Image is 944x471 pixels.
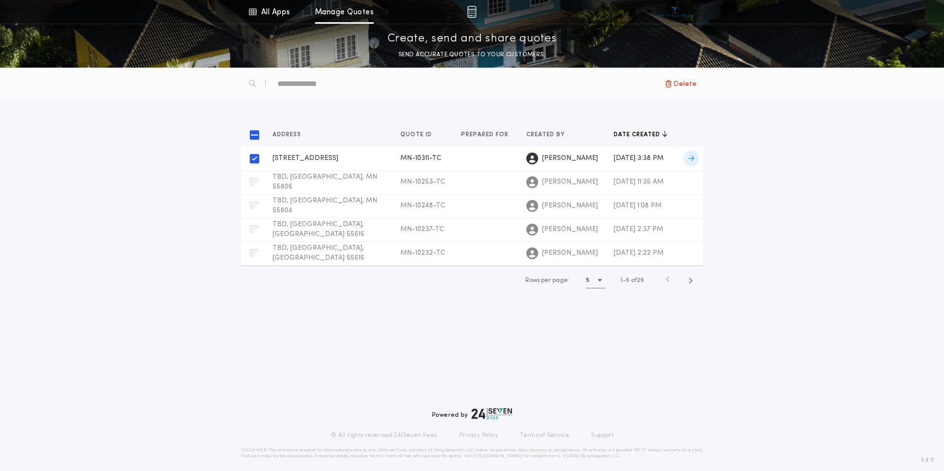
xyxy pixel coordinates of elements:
[273,130,309,140] button: Address
[525,277,569,283] span: Rows per page:
[400,131,434,139] span: Quote ID
[273,244,364,262] span: TBD, [GEOGRAPHIC_DATA], [GEOGRAPHIC_DATA] 55616
[542,225,598,235] span: [PERSON_NAME]
[273,131,303,139] span: Address
[614,131,662,139] span: Date created
[659,75,703,92] button: Delete
[241,447,703,459] p: DISCLAIMER: This estimate is provided for informational purposes only. 24|Seven Fees, a product o...
[473,454,522,458] a: [URL][DOMAIN_NAME]
[586,275,590,285] h1: 5
[526,131,567,139] span: Created by
[400,130,439,140] button: Quote ID
[614,226,663,233] span: [DATE] 2:37 PM
[520,432,569,439] a: Terms of Service
[400,178,445,186] span: MN-10253-TC
[526,130,572,140] button: Created by
[657,7,694,17] img: vs-icon
[586,273,605,288] button: 5
[614,178,664,186] span: [DATE] 11:35 AM
[400,249,445,257] span: MN-10232-TC
[614,130,668,140] button: Date created
[542,248,598,258] span: [PERSON_NAME]
[467,6,476,18] img: img
[432,408,512,420] div: Powered by
[273,173,377,191] span: TBD, [GEOGRAPHIC_DATA], MN 55806
[273,221,364,238] span: TBD, [GEOGRAPHIC_DATA], [GEOGRAPHIC_DATA] 55616
[631,276,644,285] span: of 29
[273,197,377,214] span: TBD, [GEOGRAPHIC_DATA], MN 55804
[614,202,662,209] span: [DATE] 1:08 PM
[614,155,664,162] span: [DATE] 3:38 PM
[542,201,598,211] span: [PERSON_NAME]
[542,154,598,163] span: [PERSON_NAME]
[398,50,546,60] p: SEND ACCURATE QUOTES TO YOUR CUSTOMERS.
[542,177,598,187] span: [PERSON_NAME]
[388,31,557,47] p: Create, send and share quotes
[459,432,499,439] a: Privacy Policy
[331,432,437,439] p: © All rights reserved. 24|Seven Fees
[273,155,338,162] span: [STREET_ADDRESS]
[472,408,512,420] img: logo
[400,226,444,233] span: MN-10237-TC
[400,155,441,162] span: MN-10311-TC
[591,432,613,439] a: Support
[673,78,697,89] span: Delete
[400,202,445,209] span: MN-10248-TC
[921,456,934,465] span: 3.8.0
[621,277,623,283] span: 1
[461,131,511,139] span: Prepared for
[626,277,629,283] span: 5
[614,249,664,257] span: [DATE] 2:22 PM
